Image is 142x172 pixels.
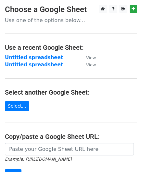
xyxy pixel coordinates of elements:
h4: Copy/paste a Google Sheet URL: [5,133,137,140]
p: Use one of the options below... [5,17,137,24]
h4: Use a recent Google Sheet: [5,44,137,51]
small: View [86,62,96,67]
a: Untitled spreadsheet [5,62,63,68]
a: View [80,55,96,60]
small: View [86,55,96,60]
h3: Choose a Google Sheet [5,5,137,14]
small: Example: [URL][DOMAIN_NAME] [5,157,71,162]
a: Select... [5,101,29,111]
h4: Select another Google Sheet: [5,88,137,96]
a: View [80,62,96,68]
a: Untitled spreadsheet [5,55,63,60]
input: Paste your Google Sheet URL here [5,143,134,155]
